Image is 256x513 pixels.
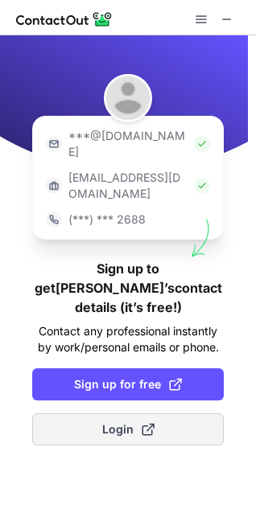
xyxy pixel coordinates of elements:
[32,323,224,355] p: Contact any professional instantly by work/personal emails or phone.
[46,136,62,152] img: https://contactout.com/extension/app/static/media/login-email-icon.f64bce713bb5cd1896fef81aa7b14a...
[194,136,210,152] img: Check Icon
[104,74,152,122] img: Nicole Wang
[16,10,113,29] img: ContactOut v5.3.10
[32,413,224,445] button: Login
[46,178,62,194] img: https://contactout.com/extension/app/static/media/login-work-icon.638a5007170bc45168077fde17b29a1...
[68,128,188,160] p: ***@[DOMAIN_NAME]
[194,178,210,194] img: Check Icon
[32,259,224,317] h1: Sign up to get [PERSON_NAME]’s contact details (it’s free!)
[102,421,155,437] span: Login
[74,376,182,392] span: Sign up for free
[68,170,188,202] p: [EMAIL_ADDRESS][DOMAIN_NAME]
[32,368,224,400] button: Sign up for free
[46,211,62,228] img: https://contactout.com/extension/app/static/media/login-phone-icon.bacfcb865e29de816d437549d7f4cb...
